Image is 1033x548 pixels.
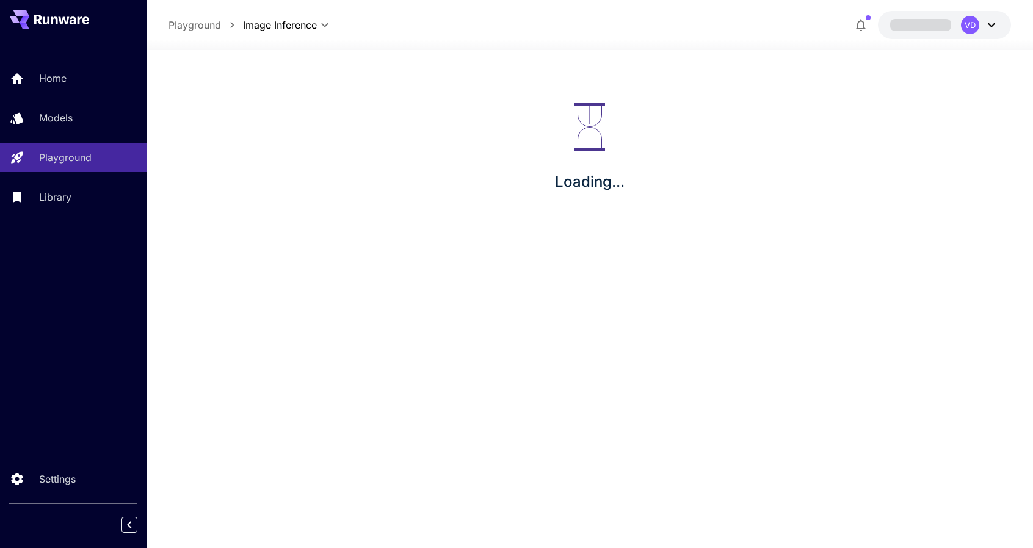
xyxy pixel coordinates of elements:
[878,11,1011,39] button: VD
[39,190,71,204] p: Library
[961,16,979,34] div: VD
[243,18,317,32] span: Image Inference
[39,472,76,486] p: Settings
[131,514,147,536] div: Collapse sidebar
[39,110,73,125] p: Models
[121,517,137,533] button: Collapse sidebar
[169,18,243,32] nav: breadcrumb
[169,18,221,32] a: Playground
[555,171,625,193] p: Loading...
[39,71,67,85] p: Home
[39,150,92,165] p: Playground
